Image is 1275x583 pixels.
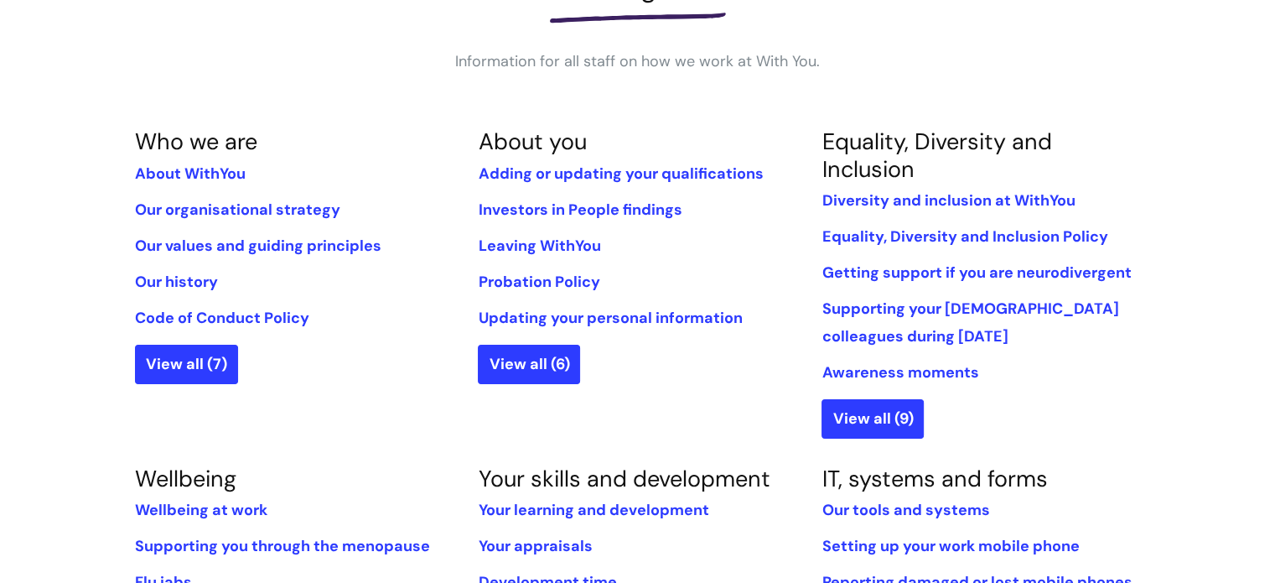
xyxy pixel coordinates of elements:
[821,500,989,520] a: Our tools and systems
[478,500,708,520] a: Your learning and development
[821,127,1051,183] a: Equality, Diversity and Inclusion
[478,236,600,256] a: Leaving WithYou
[478,272,599,292] a: Probation Policy
[478,464,770,493] a: Your skills and development
[135,345,238,383] a: View all (7)
[135,500,267,520] a: Wellbeing at work
[386,48,889,75] p: Information for all staff on how we work at With You.
[821,399,924,438] a: View all (9)
[478,308,742,328] a: Updating your personal information
[821,362,978,383] a: Awareness moments
[821,464,1047,493] a: IT, systems and forms
[135,536,430,556] a: Supporting you through the menopause
[478,536,592,556] a: Your appraisals
[135,164,246,184] a: About WithYou
[135,464,236,493] a: Wellbeing
[821,263,1131,283] a: Getting support if you are neurodivergent
[478,127,586,156] a: About you
[135,236,381,256] a: Our values and guiding principles
[135,272,218,292] a: Our history
[821,190,1075,211] a: Diversity and inclusion at WithYou
[135,200,340,220] a: Our organisational strategy
[821,226,1107,247] a: Equality, Diversity and Inclusion Policy
[478,345,580,383] a: View all (6)
[135,308,309,328] a: Code of Conduct Policy
[821,299,1118,346] a: Supporting your [DEMOGRAPHIC_DATA] colleagues during [DATE]
[478,164,763,184] a: Adding or updating your qualifications
[478,200,682,220] a: Investors in People findings
[821,536,1079,556] a: Setting up your work mobile phone
[135,127,257,156] a: Who we are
